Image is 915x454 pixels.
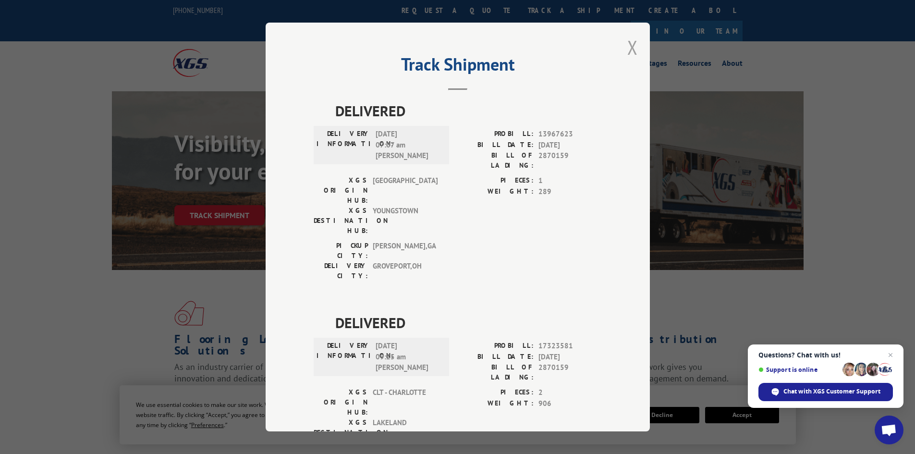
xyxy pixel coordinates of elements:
button: Close modal [627,35,638,60]
label: DELIVERY INFORMATION: [317,129,371,161]
div: Open chat [875,416,903,444]
label: WEIGHT: [458,186,534,197]
span: 2870159 [538,150,602,171]
span: 2870159 [538,362,602,382]
span: Close chat [885,349,896,361]
h2: Track Shipment [314,58,602,76]
label: XGS ORIGIN HUB: [314,387,368,417]
span: [GEOGRAPHIC_DATA] [373,175,438,206]
span: 906 [538,398,602,409]
label: PROBILL: [458,129,534,140]
span: Chat with XGS Customer Support [783,387,880,396]
label: BILL OF LADING: [458,150,534,171]
label: BILL DATE: [458,140,534,151]
span: 289 [538,186,602,197]
label: PROBILL: [458,341,534,352]
span: [DATE] [538,140,602,151]
span: Support is online [758,366,839,373]
span: 2 [538,387,602,398]
label: DELIVERY CITY: [314,261,368,281]
span: Questions? Chat with us! [758,351,893,359]
span: DELIVERED [335,100,602,122]
span: [DATE] [538,352,602,363]
span: CLT - CHARLOTTE [373,387,438,417]
span: [DATE] 09:25 am [PERSON_NAME] [376,341,440,373]
span: DELIVERED [335,312,602,333]
label: PIECES: [458,387,534,398]
label: PICKUP CITY: [314,241,368,261]
label: BILL OF LADING: [458,362,534,382]
label: BILL DATE: [458,352,534,363]
label: DELIVERY INFORMATION: [317,341,371,373]
span: 17323581 [538,341,602,352]
span: 13967623 [538,129,602,140]
label: XGS ORIGIN HUB: [314,175,368,206]
label: PIECES: [458,175,534,186]
div: Chat with XGS Customer Support [758,383,893,401]
label: XGS DESTINATION HUB: [314,417,368,448]
span: [DATE] 07:07 am [PERSON_NAME] [376,129,440,161]
span: YOUNGSTOWN [373,206,438,236]
span: LAKELAND [373,417,438,448]
span: GROVEPORT , OH [373,261,438,281]
label: WEIGHT: [458,398,534,409]
span: 1 [538,175,602,186]
span: [PERSON_NAME] , GA [373,241,438,261]
label: XGS DESTINATION HUB: [314,206,368,236]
